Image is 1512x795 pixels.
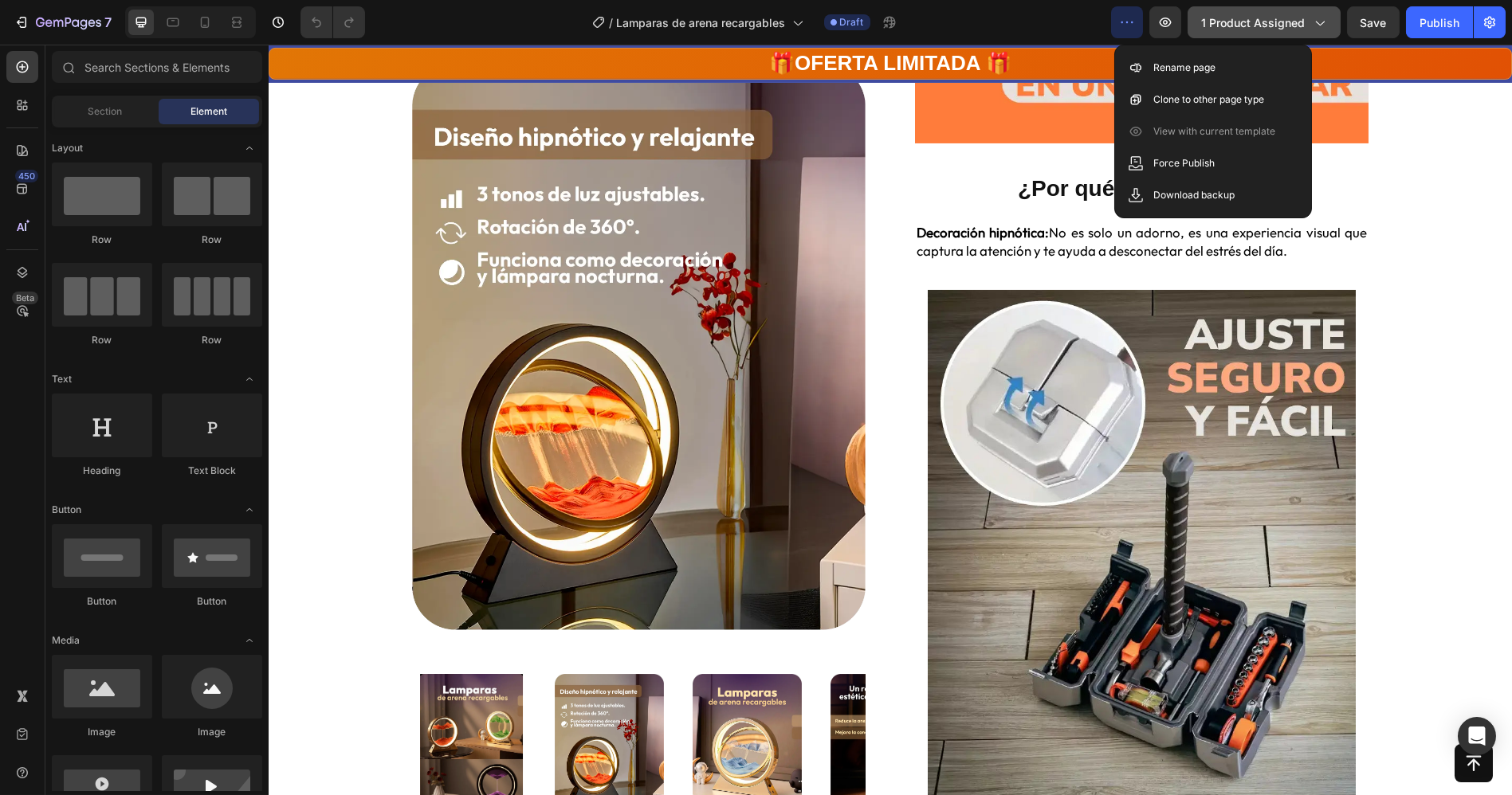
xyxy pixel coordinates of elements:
[1361,16,1387,29] span: Save
[162,233,262,247] div: Row
[52,725,152,739] div: Image
[104,13,112,32] p: 7
[1153,92,1264,108] p: Clone to other page type
[1406,6,1473,38] button: Publish
[190,104,227,119] span: Element
[237,135,262,161] span: Toggle open
[1153,187,1235,203] p: Download backup
[52,594,152,609] div: Button
[52,503,81,517] span: Button
[565,292,584,311] button: Carousel Next Arrow
[840,15,864,29] span: Draft
[1420,14,1459,31] div: Publish
[300,6,365,38] div: Undo/Redo
[12,292,38,304] div: Beta
[648,179,780,196] strong: Decoración hipnótica:
[648,179,1098,214] span: No es solo un adorno, es una experiencia visual que captura la atención y te ayuda a desconectar ...
[617,14,786,31] span: Lamparas de arena recargables
[1153,123,1275,139] p: View with current template
[1458,717,1496,755] div: Open Intercom Messenger
[610,14,614,31] span: /
[269,45,1512,795] iframe: Design area
[237,366,262,392] span: Toggle open
[1347,6,1400,38] button: Save
[162,333,262,347] div: Row
[52,333,152,347] div: Row
[1153,60,1215,76] p: Rename page
[88,104,123,119] span: Section
[162,594,262,609] div: Button
[52,464,152,478] div: Heading
[749,131,997,156] strong: ¿Por qué te encantará?
[162,464,262,478] div: Text Block
[52,633,80,648] span: Media
[1188,6,1341,38] button: 1 product assigned
[237,628,262,653] span: Toggle open
[15,170,38,182] div: 450
[52,372,72,386] span: Text
[237,497,262,523] span: Toggle open
[659,245,1087,773] img: Producto
[1201,14,1305,31] span: 1 product assigned
[52,51,262,83] input: Search Sections & Elements
[52,141,83,155] span: Layout
[162,725,262,739] div: Image
[6,6,119,38] button: 7
[1153,155,1215,171] p: Force Publish
[52,233,152,247] div: Row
